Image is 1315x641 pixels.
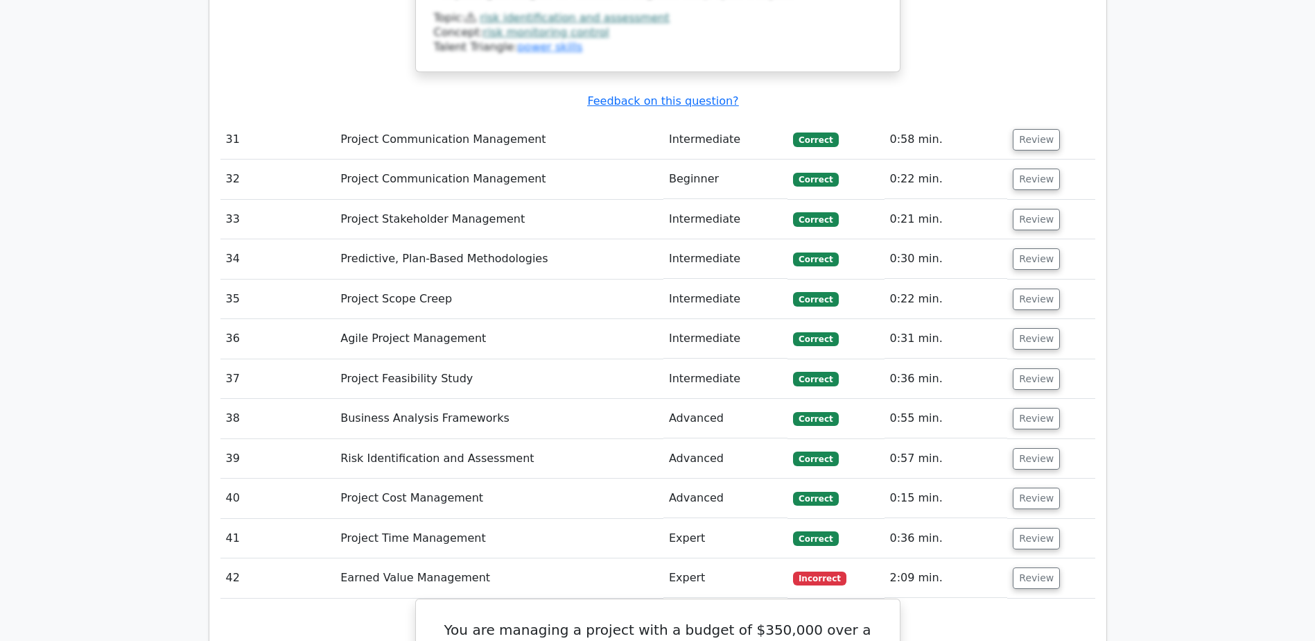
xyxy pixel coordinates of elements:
td: Intermediate [663,200,787,239]
td: 40 [220,479,336,518]
td: 42 [220,558,336,598]
td: 36 [220,319,336,359]
td: Beginner [663,160,787,199]
div: Topic: [434,11,882,26]
td: Project Feasibility Study [335,359,663,399]
button: Review [1013,408,1060,429]
td: Project Cost Management [335,479,663,518]
td: 31 [220,120,336,160]
span: Correct [793,292,838,306]
span: Correct [793,173,838,187]
td: 0:57 min. [885,439,1008,479]
span: Correct [793,372,838,386]
td: 32 [220,160,336,199]
td: 0:58 min. [885,120,1008,160]
a: risk identification and assessment [480,11,669,24]
button: Review [1013,248,1060,270]
td: 0:36 min. [885,519,1008,558]
button: Review [1013,567,1060,589]
td: Intermediate [663,239,787,279]
span: Correct [793,253,838,266]
button: Review [1013,448,1060,470]
td: Earned Value Management [335,558,663,598]
td: 35 [220,280,336,319]
td: Advanced [663,439,787,479]
button: Review [1013,328,1060,350]
td: Project Communication Management [335,120,663,160]
button: Review [1013,129,1060,151]
button: Review [1013,488,1060,509]
td: 0:21 min. [885,200,1008,239]
span: Correct [793,452,838,465]
td: 33 [220,200,336,239]
div: Concept: [434,26,882,40]
td: Intermediate [663,120,787,160]
button: Review [1013,368,1060,390]
span: Correct [793,212,838,226]
td: 0:31 min. [885,319,1008,359]
span: Correct [793,531,838,545]
a: Feedback on this question? [587,94,738,108]
td: Risk Identification and Assessment [335,439,663,479]
td: Project Scope Creep [335,280,663,319]
a: risk monitoring control [483,26,609,39]
span: Correct [793,133,838,146]
span: Correct [793,412,838,426]
button: Review [1013,169,1060,190]
td: 0:30 min. [885,239,1008,279]
td: 38 [220,399,336,438]
td: 0:15 min. [885,479,1008,518]
td: Project Time Management [335,519,663,558]
span: Correct [793,492,838,506]
td: Intermediate [663,359,787,399]
td: Expert [663,558,787,598]
td: Business Analysis Frameworks [335,399,663,438]
td: Advanced [663,479,787,518]
td: Predictive, Plan-Based Methodologies [335,239,663,279]
td: 0:36 min. [885,359,1008,399]
td: 39 [220,439,336,479]
div: Talent Triangle: [434,11,882,54]
button: Review [1013,528,1060,549]
button: Review [1013,209,1060,230]
button: Review [1013,289,1060,310]
span: Correct [793,332,838,346]
td: Project Stakeholder Management [335,200,663,239]
td: Advanced [663,399,787,438]
a: power skills [517,40,582,53]
td: Agile Project Management [335,319,663,359]
span: Incorrect [793,572,846,586]
td: Expert [663,519,787,558]
td: 0:22 min. [885,160,1008,199]
td: 0:22 min. [885,280,1008,319]
td: 2:09 min. [885,558,1008,598]
td: Intermediate [663,319,787,359]
td: 41 [220,519,336,558]
td: Project Communication Management [335,160,663,199]
td: Intermediate [663,280,787,319]
td: 34 [220,239,336,279]
td: 0:55 min. [885,399,1008,438]
td: 37 [220,359,336,399]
